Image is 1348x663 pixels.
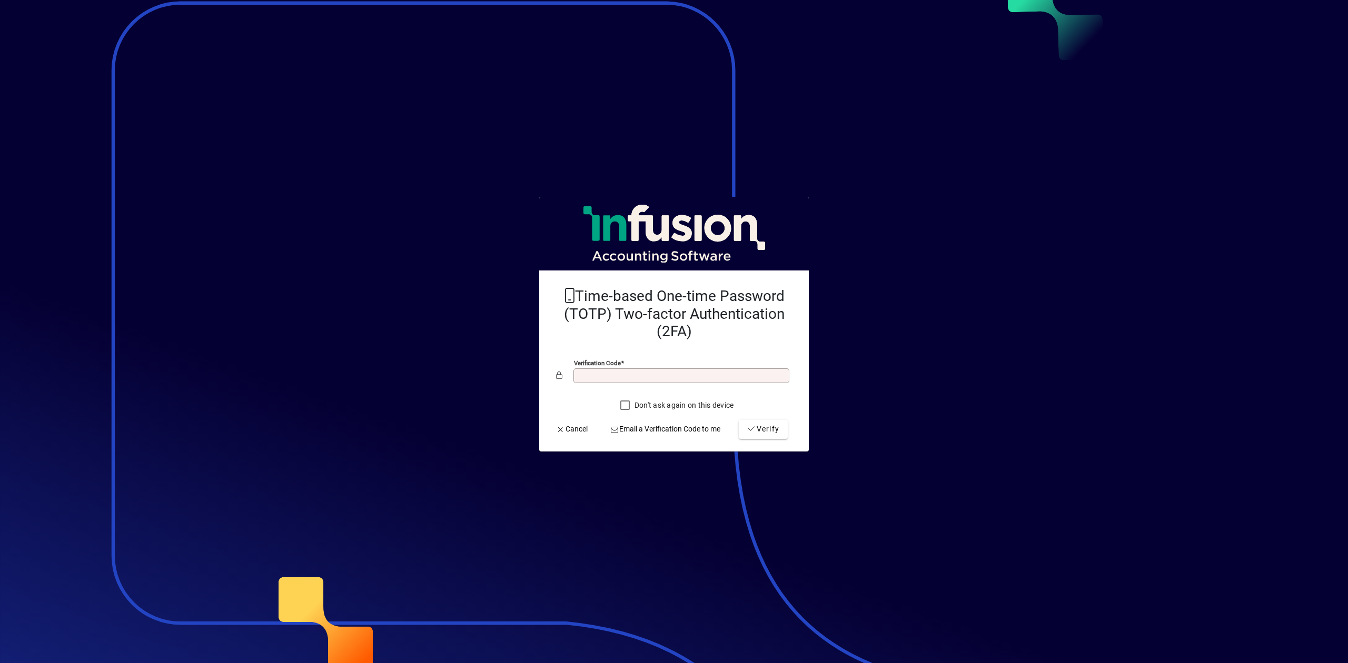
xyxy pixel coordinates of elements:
[739,420,788,439] button: Verify
[556,287,792,340] h2: Time-based One-time Password (TOTP) Two-factor Authentication (2FA)
[610,424,721,435] span: Email a Verification Code to me
[632,400,734,410] label: Don't ask again on this device
[574,359,621,367] mat-label: Verification code
[556,424,588,435] span: Cancel
[747,424,779,435] span: Verify
[606,420,725,439] button: Email a Verification Code to me
[552,420,592,439] button: Cancel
